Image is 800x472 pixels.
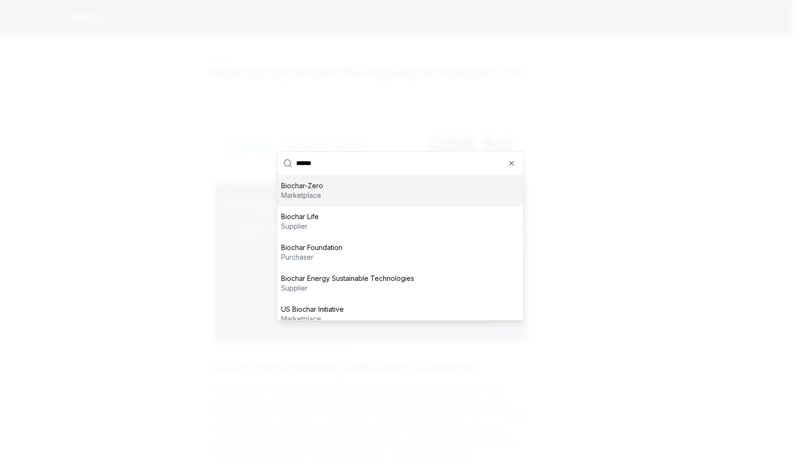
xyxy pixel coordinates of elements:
p: supplier [281,284,414,293]
p: purchaser [281,253,342,263]
p: Biochar-Zero [281,181,323,191]
p: Biochar Energy Sustainable Technologies [281,274,414,284]
p: Biochar Life [281,212,319,222]
p: marketplace [281,191,323,201]
p: Biochar Foundation [281,243,342,253]
p: marketplace [281,315,344,324]
p: supplier [281,222,319,232]
p: US Biochar Initiative [281,305,344,315]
